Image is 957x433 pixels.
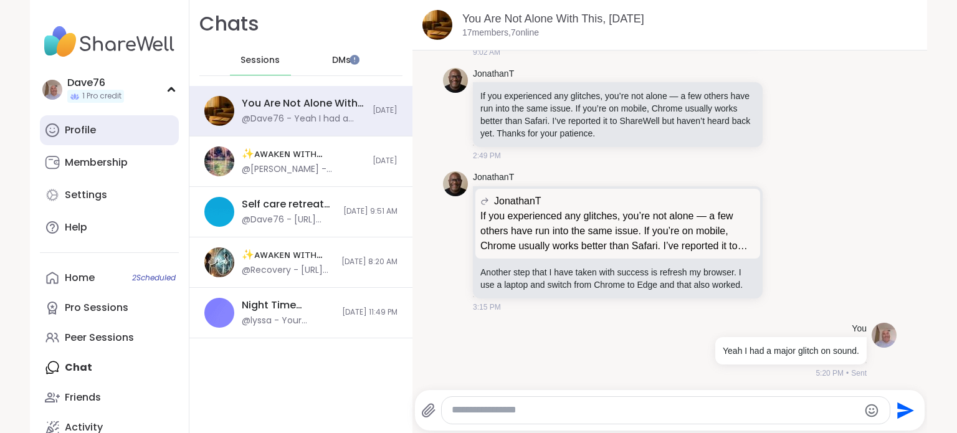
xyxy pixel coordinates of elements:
[40,383,179,412] a: Friends
[343,206,398,217] span: [DATE] 9:51 AM
[373,156,398,166] span: [DATE]
[723,345,859,357] p: Yeah I had a major glitch on sound.
[40,263,179,293] a: Home2Scheduled
[443,68,468,93] img: https://sharewell-space-live.sfo3.digitaloceanspaces.com/user-generated/0e2c5150-e31e-4b6a-957d-4...
[240,54,280,67] span: Sessions
[40,180,179,210] a: Settings
[65,123,96,137] div: Profile
[864,403,879,418] button: Emoji picker
[40,293,179,323] a: Pro Sessions
[242,298,335,312] div: Night Time Reflection and/or Body Doubling, [DATE]
[242,147,365,161] div: ✨ᴀᴡᴀᴋᴇɴ ᴡɪᴛʜ ʙᴇᴀᴜᴛɪғᴜʟ sᴏᴜʟs✨, [DATE]
[473,302,501,313] span: 3:15 PM
[890,396,918,424] button: Send
[494,194,541,209] span: JonathanT
[40,20,179,64] img: ShareWell Nav Logo
[199,10,259,38] h1: Chats
[852,323,867,335] h4: You
[242,97,365,110] div: You Are Not Alone With This, [DATE]
[65,188,107,202] div: Settings
[462,27,539,39] p: 17 members, 7 online
[342,307,398,318] span: [DATE] 11:49 PM
[242,163,365,176] div: @[PERSON_NAME] - @Suze03 thank you, I appreciate you for being a healthcare worker. I was dying o...
[341,257,398,267] span: [DATE] 8:20 AM
[204,96,234,126] img: You Are Not Alone With This, Sep 07
[816,368,844,379] span: 5:20 PM
[65,156,128,169] div: Membership
[473,68,514,80] a: JonathanT
[242,264,334,277] div: @Recovery - [URL][DOMAIN_NAME]
[65,221,87,234] div: Help
[65,391,101,404] div: Friends
[373,105,398,116] span: [DATE]
[452,404,859,417] textarea: Type your message
[350,55,359,65] iframe: Spotlight
[40,212,179,242] a: Help
[204,146,234,176] img: ✨ᴀᴡᴀᴋᴇɴ ᴡɪᴛʜ ʙᴇᴀᴜᴛɪғᴜʟ sᴏᴜʟs✨, Sep 07
[132,273,176,283] span: 2 Scheduled
[443,171,468,196] img: https://sharewell-space-live.sfo3.digitaloceanspaces.com/user-generated/0e2c5150-e31e-4b6a-957d-4...
[473,150,501,161] span: 2:49 PM
[480,209,755,254] p: If you experienced any glitches, you’re not alone — a few others have run into the same issue. If...
[204,247,234,277] img: ✨ᴀᴡᴀᴋᴇɴ ᴡɪᴛʜ ʙᴇᴀᴜᴛɪғᴜʟ sᴏᴜʟs✨, Sep 06
[332,54,351,67] span: DMs
[872,323,897,348] img: https://sharewell-space-live.sfo3.digitaloceanspaces.com/user-generated/9859c229-e659-410d-bee8-9...
[204,197,234,227] img: Self care retreat pop up, Sep 06
[40,323,179,353] a: Peer Sessions
[473,171,514,184] a: JonathanT
[473,47,500,58] span: 9:02 AM
[65,271,95,285] div: Home
[65,301,128,315] div: Pro Sessions
[67,76,124,90] div: Dave76
[242,113,365,125] div: @Dave76 - Yeah I had a major glitch on sound.
[40,115,179,145] a: Profile
[242,214,336,226] div: @Dave76 - [URL][DOMAIN_NAME]
[242,197,336,211] div: Self care retreat pop up, [DATE]
[242,248,334,262] div: ✨ᴀᴡᴀᴋᴇɴ ᴡɪᴛʜ ʙᴇᴀᴜᴛɪғᴜʟ sᴏᴜʟs✨, [DATE]
[462,12,644,25] a: You Are Not Alone With This, [DATE]
[82,91,121,102] span: 1 Pro credit
[204,298,234,328] img: Night Time Reflection and/or Body Doubling, Sep 05
[40,148,179,178] a: Membership
[480,266,755,291] p: Another step that I have taken with success is refresh my browser. I use a laptop and switch from...
[480,90,755,140] p: If you experienced any glitches, you’re not alone — a few others have run into the same issue. If...
[846,368,849,379] span: •
[851,368,867,379] span: Sent
[65,331,134,345] div: Peer Sessions
[42,80,62,100] img: Dave76
[422,10,452,40] img: You Are Not Alone With This, Sep 07
[242,315,335,327] div: @lyssa - Your awesome [PERSON_NAME] !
